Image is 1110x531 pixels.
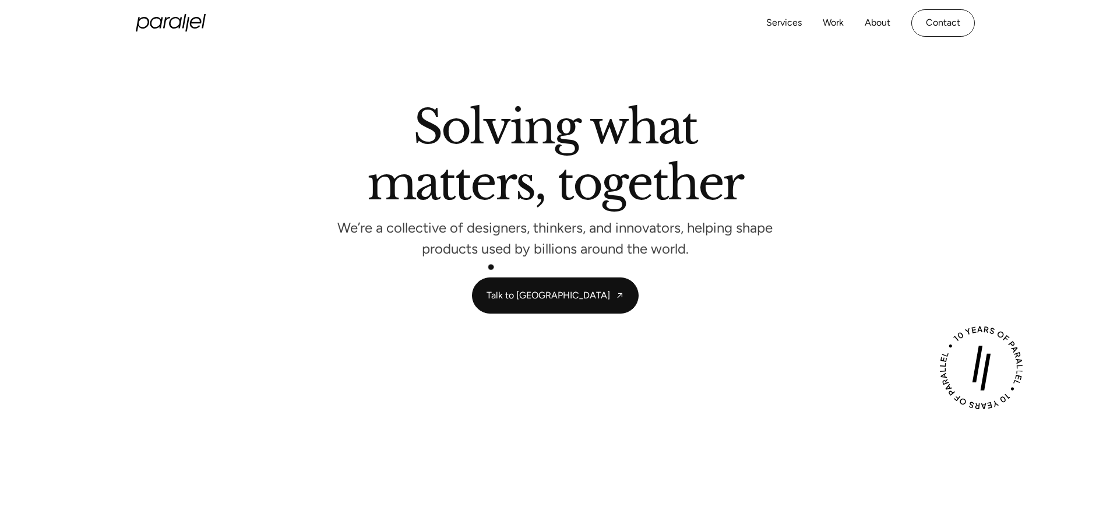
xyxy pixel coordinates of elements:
a: home [136,14,206,31]
a: About [865,15,890,31]
a: Services [766,15,802,31]
p: We’re a collective of designers, thinkers, and innovators, helping shape products used by billion... [337,223,774,254]
a: Work [823,15,844,31]
h2: Solving what matters, together [367,104,743,211]
a: Contact [911,9,975,37]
